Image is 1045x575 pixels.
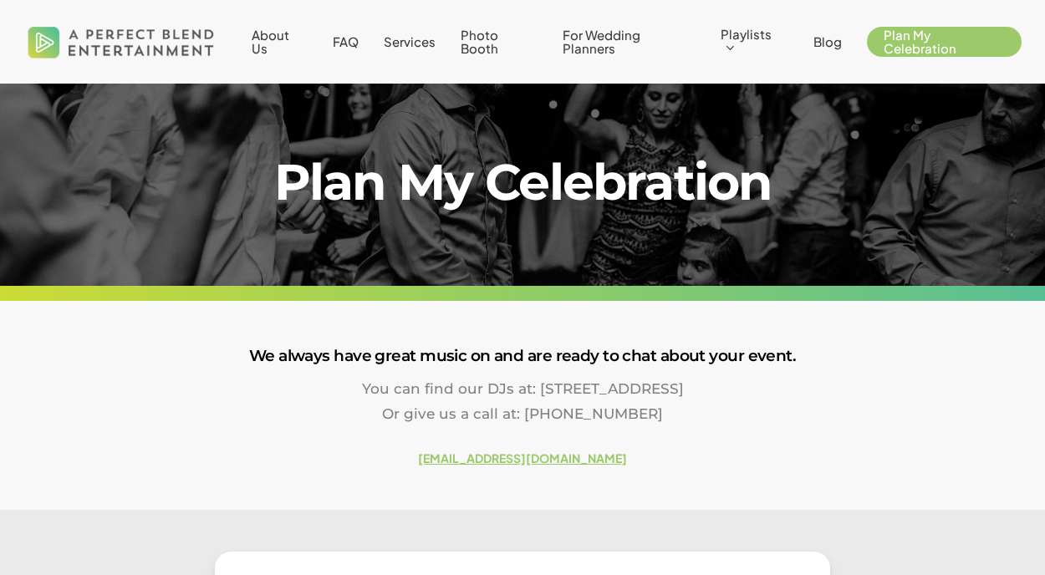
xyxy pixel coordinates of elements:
[721,28,788,56] a: Playlists
[563,28,696,55] a: For Wedding Planners
[884,27,956,56] span: Plan My Celebration
[563,27,640,56] span: For Wedding Planners
[461,28,538,55] a: Photo Booth
[721,26,772,42] span: Playlists
[333,35,359,48] a: FAQ
[252,28,308,55] a: About Us
[362,380,684,397] span: You can find our DJs at: [STREET_ADDRESS]
[252,27,289,56] span: About Us
[23,12,219,72] img: A Perfect Blend Entertainment
[418,450,627,466] a: [EMAIL_ADDRESS][DOMAIN_NAME]
[384,33,436,49] span: Services
[333,33,359,49] span: FAQ
[867,28,1022,55] a: Plan My Celebration
[813,33,842,49] span: Blog
[461,27,498,56] span: Photo Booth
[382,405,663,422] span: Or give us a call at: [PHONE_NUMBER]
[215,157,831,207] h1: Plan My Celebration
[384,35,436,48] a: Services
[813,35,842,48] a: Blog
